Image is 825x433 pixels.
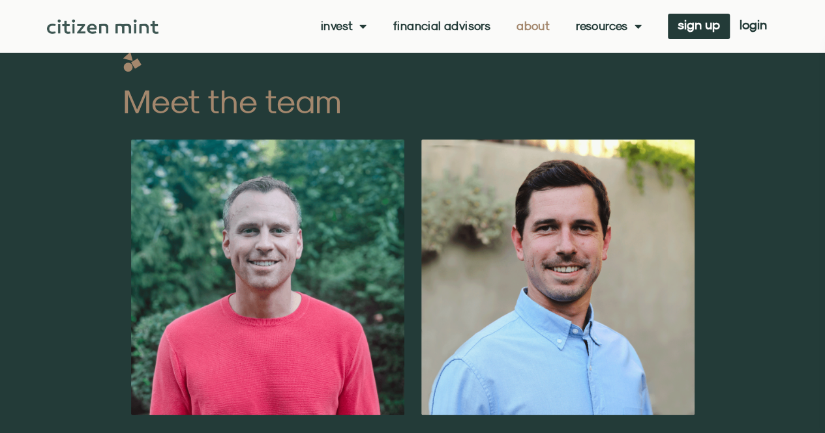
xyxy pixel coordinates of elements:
[47,20,158,34] img: Citizen Mint
[740,20,767,29] span: login
[321,20,367,33] a: Invest
[668,14,730,39] a: sign up
[321,20,642,33] nav: Menu
[730,14,777,39] a: login
[517,20,550,33] a: About
[393,20,490,33] a: Financial Advisors
[123,85,703,118] h2: Meet the team
[576,20,642,33] a: Resources
[678,20,720,29] span: sign up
